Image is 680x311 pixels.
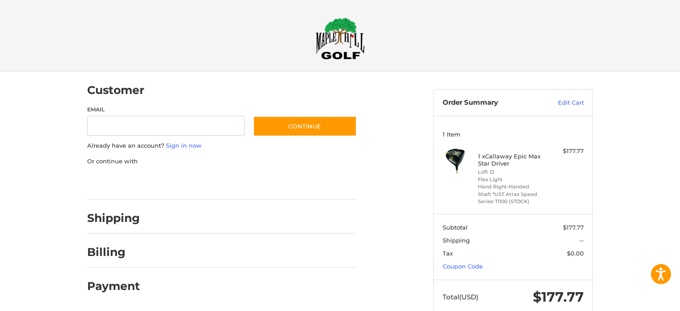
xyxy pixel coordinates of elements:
a: Edit Cart [539,98,584,107]
li: Hand Right-Handed [478,183,546,191]
span: -- [579,237,584,244]
span: Subtotal [443,224,468,231]
img: Maple Hill Golf [316,17,365,60]
label: Email [87,106,245,114]
h2: Shipping [87,211,140,225]
li: Loft 12 [478,168,546,176]
span: Tax [443,250,453,257]
h2: Billing [87,245,139,259]
iframe: PayPal-venmo [236,175,303,191]
p: Or continue with [87,157,357,166]
a: Coupon Code [443,263,483,270]
li: Shaft *UST Attas Speed Series T1100 (STOCK) [478,191,546,205]
li: Flex Light [478,176,546,183]
span: Shipping [443,237,470,244]
iframe: PayPal-paypal [84,175,152,191]
div: $177.77 [549,147,584,156]
h2: Payment [87,279,140,293]
button: Continue [253,116,357,136]
h4: 1 x Callaway Epic Max Star Driver [478,153,546,167]
a: Sign in now [166,142,202,149]
h2: Customer [87,83,144,97]
h3: 1 Item [443,131,584,138]
p: Already have an account? [87,141,357,150]
h3: Order Summary [443,98,539,107]
span: $177.77 [563,224,584,231]
iframe: PayPal-paylater [160,175,227,191]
